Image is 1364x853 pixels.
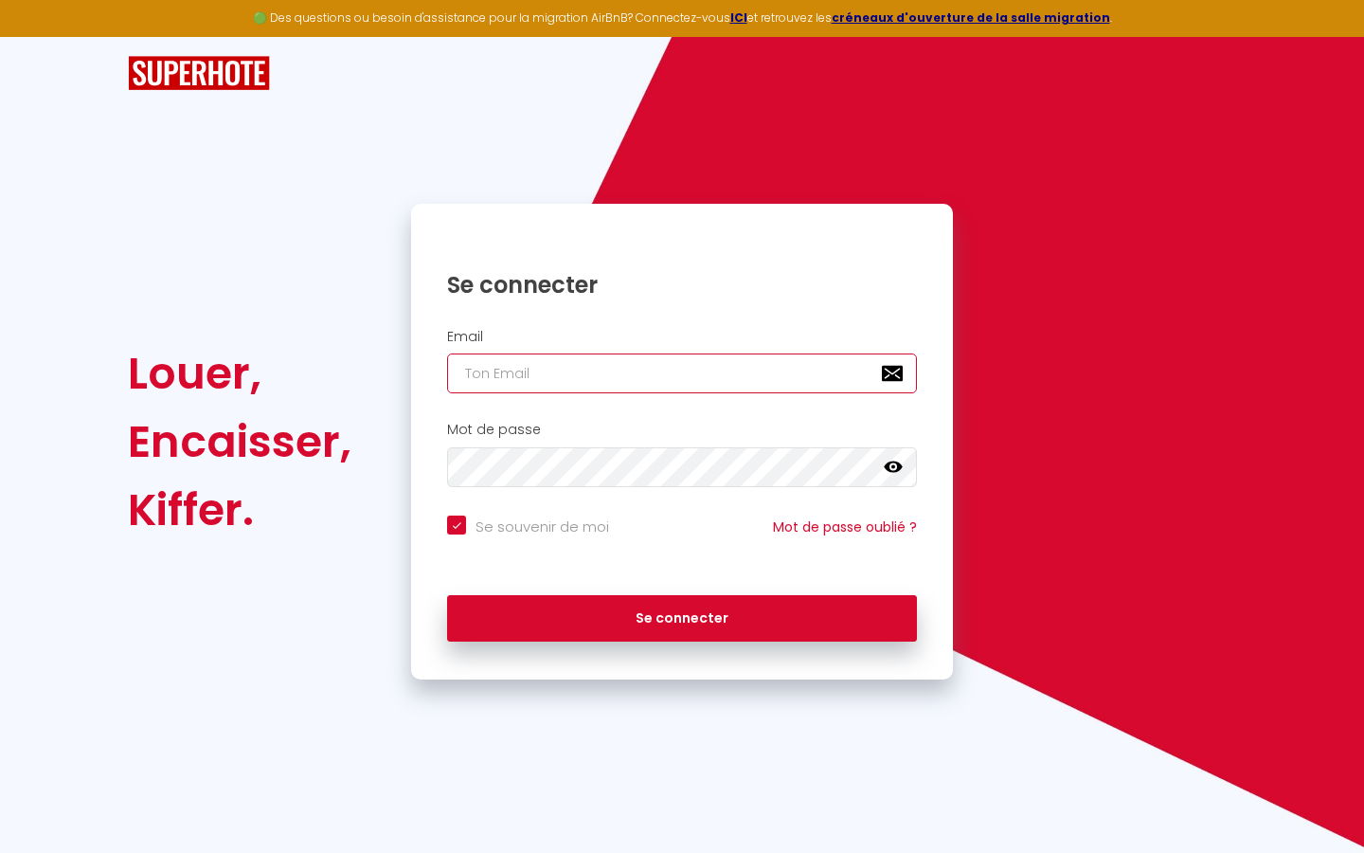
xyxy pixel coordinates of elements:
[447,595,917,643] button: Se connecter
[447,422,917,438] h2: Mot de passe
[15,8,72,64] button: Ouvrir le widget de chat LiveChat
[773,517,917,536] a: Mot de passe oublié ?
[832,9,1110,26] a: créneaux d'ouverture de la salle migration
[128,56,270,91] img: SuperHote logo
[447,270,917,299] h1: Se connecter
[128,476,351,544] div: Kiffer.
[447,354,917,393] input: Ton Email
[128,339,351,408] div: Louer,
[128,408,351,476] div: Encaisser,
[730,9,747,26] a: ICI
[447,329,917,345] h2: Email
